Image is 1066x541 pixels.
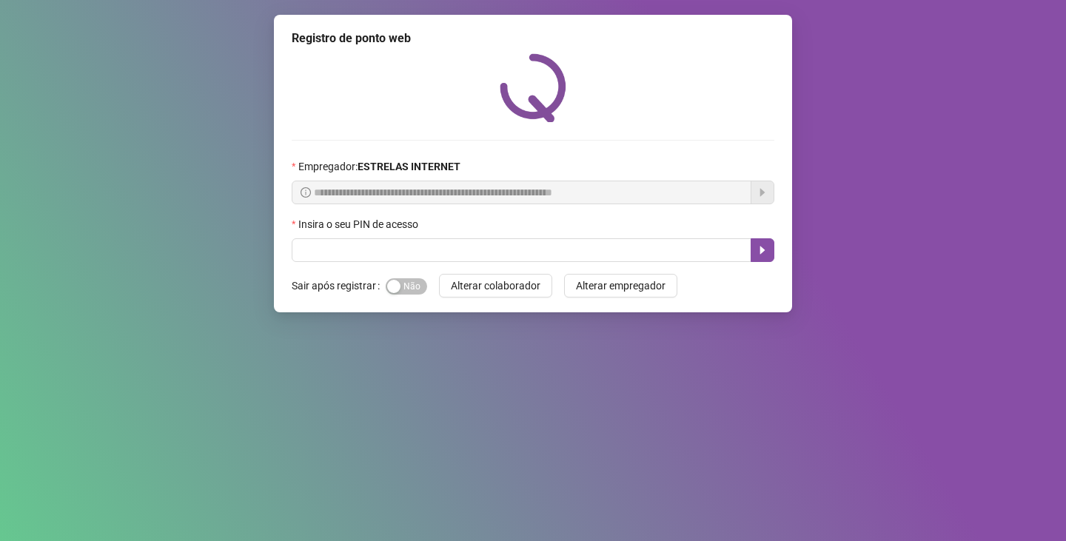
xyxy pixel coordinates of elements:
[358,161,460,172] strong: ESTRELAS INTERNET
[564,274,677,298] button: Alterar empregador
[301,187,311,198] span: info-circle
[576,278,666,294] span: Alterar empregador
[500,53,566,122] img: QRPoint
[451,278,540,294] span: Alterar colaborador
[292,216,428,232] label: Insira o seu PIN de acesso
[298,158,460,175] span: Empregador :
[292,30,774,47] div: Registro de ponto web
[439,274,552,298] button: Alterar colaborador
[757,244,768,256] span: caret-right
[292,274,386,298] label: Sair após registrar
